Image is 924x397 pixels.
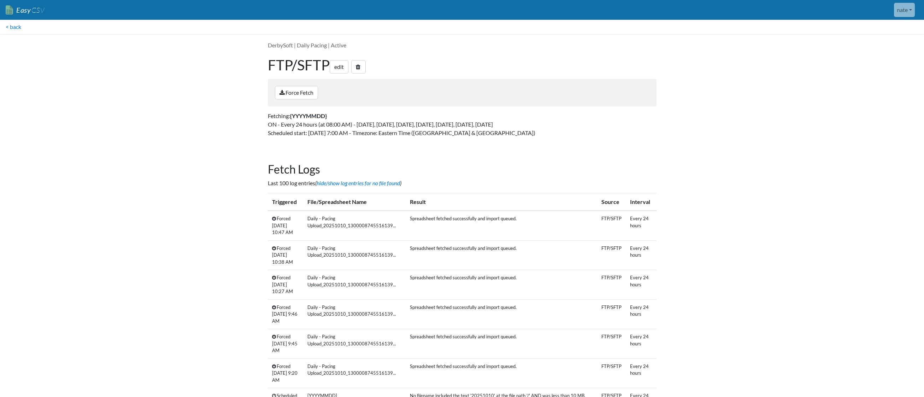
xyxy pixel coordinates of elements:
[406,299,597,329] td: Spreadsheet fetched successfully and import queued.
[268,329,303,359] td: Forced [DATE] 9:45 AM
[626,240,657,270] td: Every 24 hours
[597,211,626,240] td: FTP/SFTP
[315,180,401,186] i: ( )
[597,240,626,270] td: FTP/SFTP
[317,180,400,186] a: hide/show log entries for no file found
[626,211,657,240] td: Every 24 hours
[268,240,303,270] td: Forced [DATE] 10:38 AM
[894,3,915,17] a: nate
[268,112,657,137] p: Fetching: ON - Every 24 hours (at 08:00 AM) - [DATE], [DATE], [DATE], [DATE], [DATE], [DATE], [DA...
[6,3,45,17] a: EasyCSV
[597,358,626,388] td: FTP/SFTP
[268,193,303,211] th: Triggered
[330,60,348,74] a: edit
[290,112,327,119] strong: {YYYYMMDD}
[626,193,657,211] th: Interval
[268,163,657,176] h2: Fetch Logs
[406,329,597,359] td: Spreadsheet fetched successfully and import queued.
[268,270,303,300] td: Forced [DATE] 10:27 AM
[268,179,657,187] p: Last 100 log entries
[406,193,597,211] th: Result
[406,270,597,300] td: Spreadsheet fetched successfully and import queued.
[626,299,657,329] td: Every 24 hours
[303,270,406,300] td: Daily - Pacing Upload_20251010_1300008745516139...
[597,270,626,300] td: FTP/SFTP
[303,193,406,211] th: File/Spreadsheet Name
[268,299,303,329] td: Forced [DATE] 9:46 AM
[303,299,406,329] td: Daily - Pacing Upload_20251010_1300008745516139...
[406,240,597,270] td: Spreadsheet fetched successfully and import queued.
[31,6,45,14] span: CSV
[626,358,657,388] td: Every 24 hours
[303,211,406,240] td: Daily - Pacing Upload_20251010_1300008745516139...
[268,211,303,240] td: Forced [DATE] 10:47 AM
[597,299,626,329] td: FTP/SFTP
[626,270,657,300] td: Every 24 hours
[303,240,406,270] td: Daily - Pacing Upload_20251010_1300008745516139...
[406,211,597,240] td: Spreadsheet fetched successfully and import queued.
[597,329,626,359] td: FTP/SFTP
[303,358,406,388] td: Daily - Pacing Upload_20251010_1300008745516139...
[275,86,318,99] a: Force Fetch
[268,358,303,388] td: Forced [DATE] 9:20 AM
[626,329,657,359] td: Every 24 hours
[268,41,657,49] p: DerbySoft | Daily Pacing | Active
[303,329,406,359] td: Daily - Pacing Upload_20251010_1300008745516139...
[406,358,597,388] td: Spreadsheet fetched successfully and import queued.
[268,57,657,74] h1: FTP/SFTP
[597,193,626,211] th: Source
